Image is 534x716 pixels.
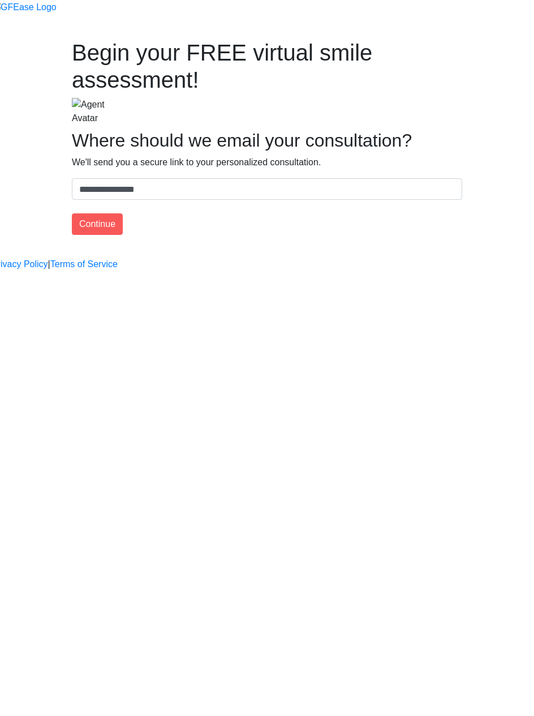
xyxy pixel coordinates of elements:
h2: Where should we email your consultation? [72,130,462,151]
p: We'll send you a secure link to your personalized consultation. [72,156,462,169]
img: Agent Avatar [72,98,123,125]
h1: Begin your FREE virtual smile assessment! [72,39,462,93]
a: | [48,258,50,271]
button: Continue [72,213,123,235]
a: Terms of Service [50,258,118,271]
